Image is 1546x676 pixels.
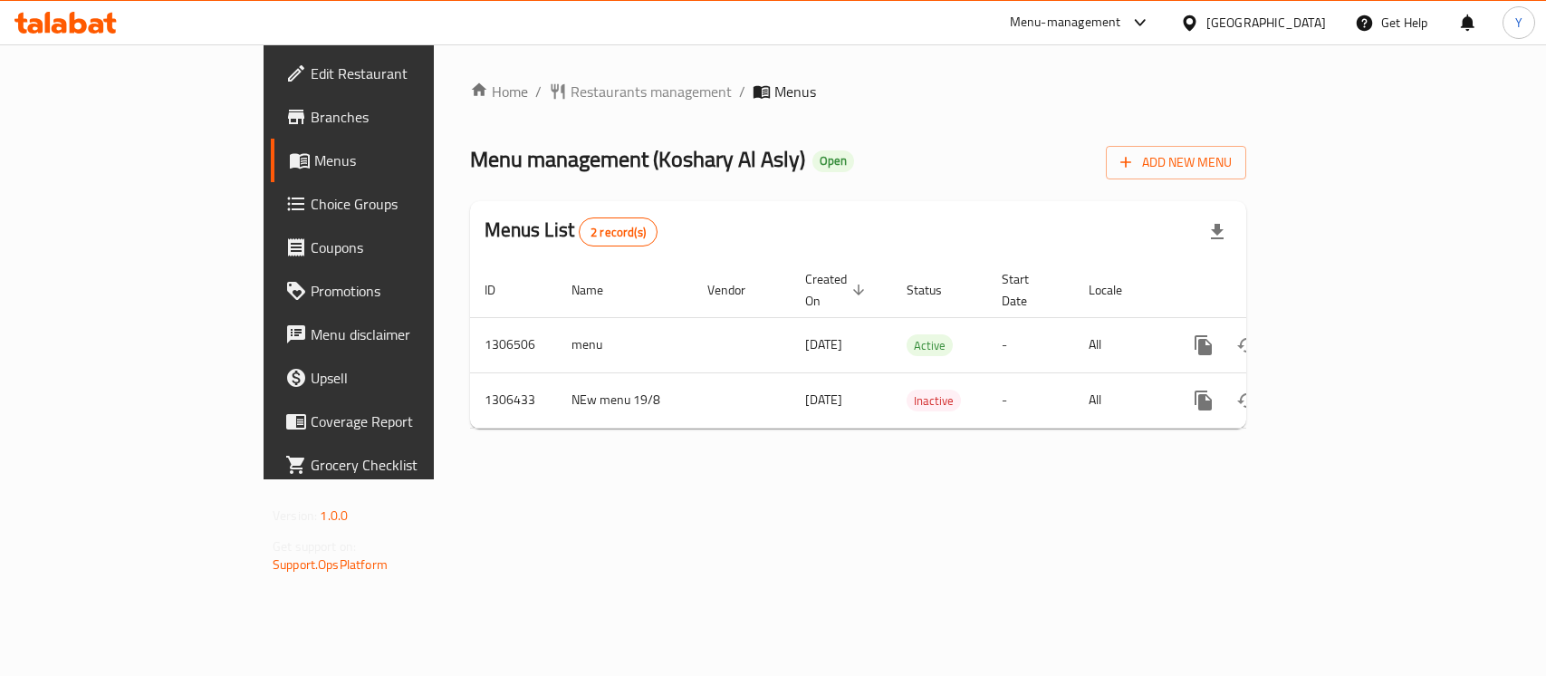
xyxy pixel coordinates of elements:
[774,81,816,102] span: Menus
[1002,268,1052,312] span: Start Date
[805,333,842,356] span: [DATE]
[485,217,658,246] h2: Menus List
[1074,317,1167,372] td: All
[311,367,507,389] span: Upsell
[320,504,348,527] span: 1.0.0
[1182,324,1225,367] button: more
[812,150,854,172] div: Open
[271,400,522,443] a: Coverage Report
[485,279,519,301] span: ID
[273,535,356,558] span: Get support on:
[311,280,507,302] span: Promotions
[1515,13,1522,33] span: Y
[470,81,1246,102] nav: breadcrumb
[314,150,507,171] span: Menus
[579,217,658,246] div: Total records count
[907,391,961,411] span: Inactive
[470,263,1370,429] table: enhanced table
[311,410,507,432] span: Coverage Report
[271,52,522,95] a: Edit Restaurant
[805,268,870,312] span: Created On
[271,182,522,226] a: Choice Groups
[739,81,745,102] li: /
[907,334,953,356] div: Active
[271,269,522,313] a: Promotions
[1074,372,1167,428] td: All
[812,153,854,169] span: Open
[311,237,507,258] span: Coupons
[271,356,522,400] a: Upsell
[557,372,693,428] td: NEw menu 19/8
[805,388,842,411] span: [DATE]
[311,454,507,476] span: Grocery Checklist
[1206,13,1326,33] div: [GEOGRAPHIC_DATA]
[907,335,953,356] span: Active
[1167,263,1370,318] th: Actions
[1089,279,1146,301] span: Locale
[1106,146,1246,179] button: Add New Menu
[907,279,965,301] span: Status
[311,324,507,345] span: Menu disclaimer
[311,106,507,128] span: Branches
[1182,379,1225,422] button: more
[707,279,769,301] span: Vendor
[1120,151,1232,174] span: Add New Menu
[470,139,805,179] span: Menu management ( Koshary Al Asly )
[571,279,627,301] span: Name
[571,81,732,102] span: Restaurants management
[271,443,522,487] a: Grocery Checklist
[271,139,522,182] a: Menus
[549,81,732,102] a: Restaurants management
[987,372,1074,428] td: -
[271,95,522,139] a: Branches
[557,317,693,372] td: menu
[1225,324,1269,367] button: Change Status
[273,504,317,527] span: Version:
[271,226,522,269] a: Coupons
[1225,379,1269,422] button: Change Status
[580,224,657,241] span: 2 record(s)
[1010,12,1121,34] div: Menu-management
[311,193,507,215] span: Choice Groups
[273,553,388,576] a: Support.OpsPlatform
[535,81,542,102] li: /
[311,63,507,84] span: Edit Restaurant
[271,313,522,356] a: Menu disclaimer
[987,317,1074,372] td: -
